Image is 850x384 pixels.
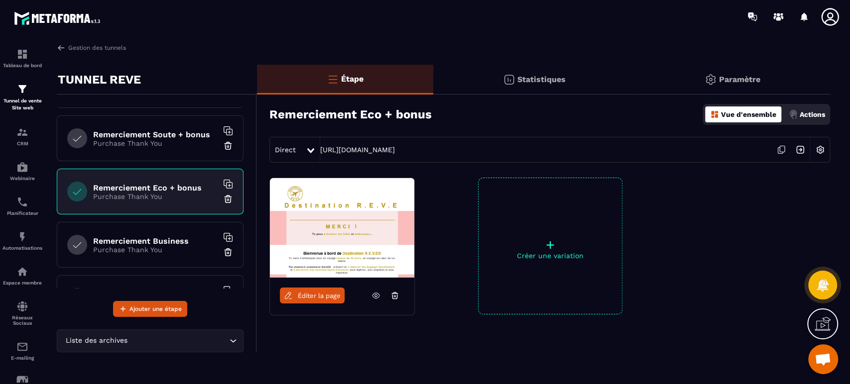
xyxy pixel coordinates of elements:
[269,107,432,121] h3: Remerciement Eco + bonus
[808,344,838,374] div: Ouvrir le chat
[93,130,218,139] h6: Remerciement Soute + bonus
[113,301,187,317] button: Ajouter une étape
[719,75,760,84] p: Paramètre
[2,333,42,368] a: emailemailE-mailing
[58,70,141,90] p: TUNNEL REVE
[14,9,104,27] img: logo
[789,110,798,119] img: actions.d6e523a2.png
[2,210,42,216] p: Planificateur
[341,74,364,84] p: Étape
[2,355,42,361] p: E-mailing
[2,223,42,258] a: automationsautomationsAutomatisations
[57,43,66,52] img: arrow
[800,110,825,118] p: Actions
[16,83,28,95] img: formation
[2,315,42,326] p: Réseaux Sociaux
[57,329,243,352] div: Search for option
[270,178,414,278] img: image
[2,76,42,119] a: formationformationTunnel de vente Site web
[16,48,28,60] img: formation
[57,43,126,52] a: Gestion des tunnels
[93,246,218,254] p: Purchase Thank You
[93,139,218,147] p: Purchase Thank You
[320,146,395,154] a: [URL][DOMAIN_NAME]
[16,266,28,278] img: automations
[223,247,233,257] img: trash
[2,154,42,189] a: automationsautomationsWebinaire
[2,245,42,251] p: Automatisations
[2,258,42,293] a: automationsautomationsEspace membre
[2,119,42,154] a: formationformationCRM
[223,141,233,151] img: trash
[16,231,28,243] img: automations
[2,63,42,68] p: Tableau de bord
[517,75,566,84] p: Statistiques
[479,252,622,260] p: Créer une variation
[2,176,42,181] p: Webinaire
[327,73,339,85] img: bars-o.4a397970.svg
[93,183,218,192] h6: Remerciement Eco + bonus
[16,196,28,208] img: scheduler
[503,74,515,86] img: stats.20deebd0.svg
[223,194,233,204] img: trash
[2,189,42,223] a: schedulerschedulerPlanificateur
[93,236,218,246] h6: Remerciement Business
[2,41,42,76] a: formationformationTableau de bord
[16,341,28,353] img: email
[2,280,42,286] p: Espace membre
[2,97,42,111] p: Tunnel de vente Site web
[2,141,42,146] p: CRM
[93,192,218,200] p: Purchase Thank You
[479,238,622,252] p: +
[721,110,776,118] p: Vue d'ensemble
[710,110,719,119] img: dashboard-orange.40269519.svg
[705,74,717,86] img: setting-gr.5f69749f.svg
[275,146,296,154] span: Direct
[129,335,227,346] input: Search for option
[2,293,42,333] a: social-networksocial-networkRéseaux Sociaux
[280,288,345,303] a: Éditer la page
[63,335,129,346] span: Liste des archives
[16,300,28,312] img: social-network
[129,304,182,314] span: Ajouter une étape
[16,161,28,173] img: automations
[298,292,341,299] span: Éditer la page
[811,140,830,159] img: setting-w.858f3a88.svg
[16,126,28,138] img: formation
[791,140,810,159] img: arrow-next.bcc2205e.svg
